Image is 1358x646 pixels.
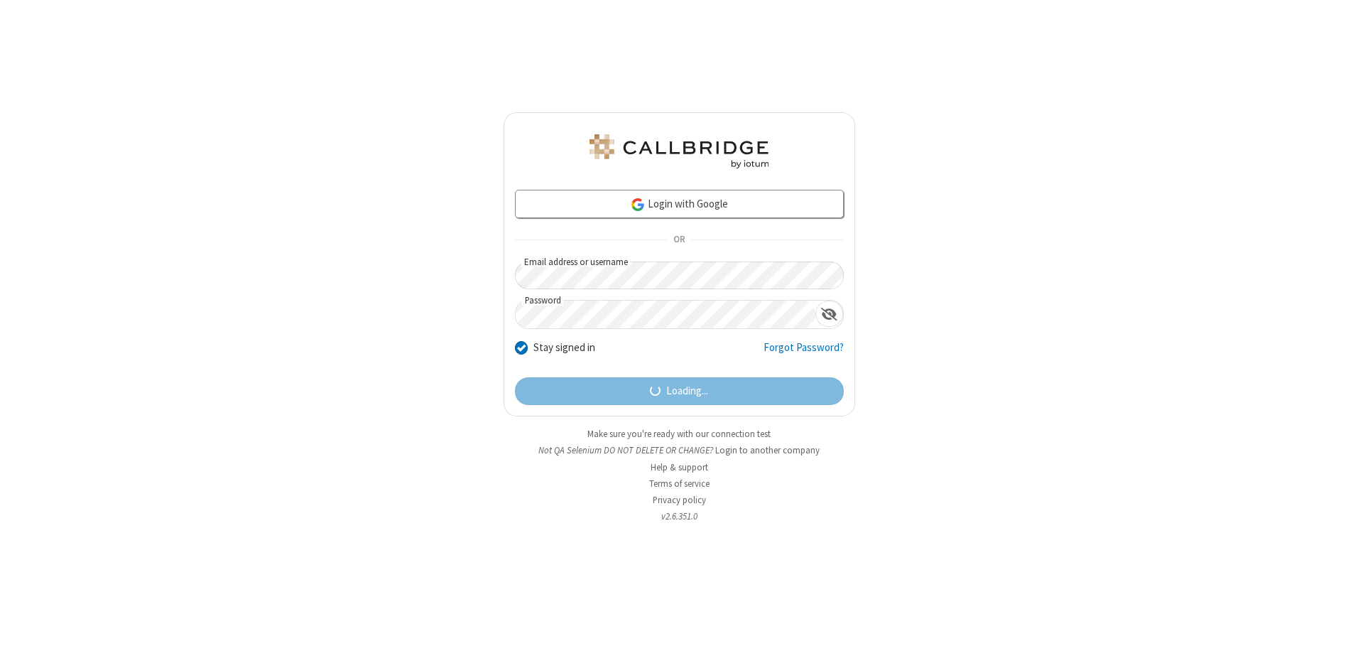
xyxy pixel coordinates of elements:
li: v2.6.351.0 [504,510,855,523]
a: Privacy policy [653,494,706,506]
img: google-icon.png [630,197,646,212]
a: Make sure you're ready with our connection test [587,428,771,440]
button: Loading... [515,377,844,406]
button: Login to another company [715,443,820,457]
span: Loading... [666,383,708,399]
input: Password [516,301,815,328]
a: Forgot Password? [764,340,844,367]
img: QA Selenium DO NOT DELETE OR CHANGE [587,134,771,168]
span: OR [668,230,690,250]
input: Email address or username [515,262,844,289]
a: Login with Google [515,190,844,218]
div: Show password [815,301,843,327]
label: Stay signed in [533,340,595,356]
a: Help & support [651,461,708,473]
li: Not QA Selenium DO NOT DELETE OR CHANGE? [504,443,855,457]
a: Terms of service [649,478,710,490]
